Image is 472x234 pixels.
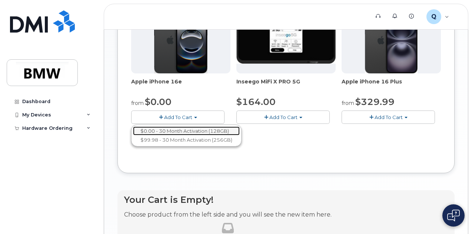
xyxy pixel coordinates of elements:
img: cut_small_inseego_5G.jpg [236,17,336,64]
p: Choose product from the left side and you will see the new item here. [124,211,332,219]
span: $329.99 [355,96,395,107]
div: Apple iPhone 16 Plus [342,78,441,93]
span: Add To Cart [164,114,192,120]
small: from [342,100,354,106]
div: Apple iPhone 16e [131,78,230,93]
img: iphone16e.png [154,8,207,73]
button: Add To Cart [131,111,225,123]
h4: Your Cart is Empty! [124,195,332,205]
span: Q [431,12,436,21]
a: $99.98 - 30 Month Activation (256GB) [133,135,240,145]
img: iphone_16_plus.png [365,8,417,73]
div: QTB6063 [421,9,454,24]
span: Add To Cart [375,114,403,120]
span: $164.00 [236,96,276,107]
span: $0.00 [145,96,172,107]
span: Add To Cart [269,114,298,120]
img: Open chat [447,210,460,221]
button: Add To Cart [342,111,435,123]
button: Add To Cart [236,111,330,123]
small: from [131,100,144,106]
div: Inseego MiFi X PRO 5G [236,78,336,93]
a: $0.00 - 30 Month Activation (128GB) [133,126,240,136]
